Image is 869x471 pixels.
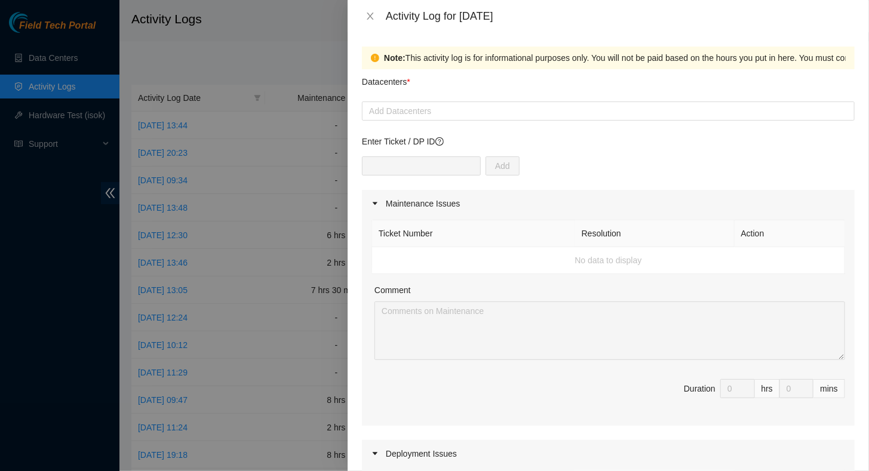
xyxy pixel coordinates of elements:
[813,379,845,398] div: mins
[384,51,406,64] strong: Note:
[386,10,855,23] div: Activity Log for [DATE]
[755,379,780,398] div: hrs
[362,440,855,467] div: Deployment Issues
[371,200,379,207] span: caret-right
[362,69,410,88] p: Datacenters
[486,156,520,176] button: Add
[735,220,845,247] th: Action
[374,301,845,360] textarea: Comment
[371,54,379,62] span: exclamation-circle
[362,135,855,148] p: Enter Ticket / DP ID
[684,382,716,395] div: Duration
[372,220,575,247] th: Ticket Number
[371,450,379,457] span: caret-right
[362,190,855,217] div: Maintenance Issues
[575,220,735,247] th: Resolution
[362,11,379,22] button: Close
[366,11,375,21] span: close
[435,137,444,146] span: question-circle
[372,247,845,274] td: No data to display
[374,284,411,297] label: Comment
